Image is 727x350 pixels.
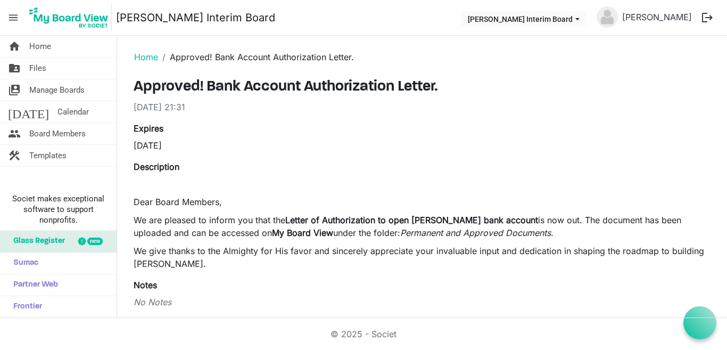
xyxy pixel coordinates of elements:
[8,79,21,101] span: switch_account
[461,11,586,26] button: RICCA Interim Board dropdownbutton
[29,58,46,79] span: Files
[8,253,38,274] span: Sumac
[134,196,711,208] p: Dear Board Members,
[134,139,414,152] div: [DATE]
[29,145,67,166] span: Templates
[29,36,51,57] span: Home
[158,51,354,63] li: Approved! Bank Account Authorization Letter.
[134,214,711,239] p: We are pleased to inform you that the is now out. The document has been uploaded and can be acces...
[8,274,58,296] span: Partner Web
[5,193,112,225] span: Societ makes exceptional software to support nonprofits.
[29,79,85,101] span: Manage Boards
[591,317,711,330] span: Created By: [PERSON_NAME]
[597,6,618,28] img: no-profile-picture.svg
[134,245,711,270] p: We give thanks to the Almighty for His favor and sincerely appreciate your invaluable input and d...
[57,101,89,123] span: Calendar
[400,227,551,238] em: Permanent and Approved Documents
[8,145,21,166] span: construction
[134,101,711,113] div: [DATE] 21:31
[87,238,103,245] div: new
[696,6,718,29] button: logout
[29,123,86,144] span: Board Members
[272,227,333,238] strong: My Board View
[331,329,396,339] a: © 2025 - Societ
[8,123,21,144] span: people
[285,215,538,225] strong: Letter of Authorization to open [PERSON_NAME] bank account
[618,6,696,28] a: [PERSON_NAME]
[134,279,157,291] label: Notes
[8,296,42,318] span: Frontier
[134,52,158,62] a: Home
[134,296,711,308] div: No Notes
[134,122,163,135] label: Expires
[8,231,65,252] span: Glass Register
[26,4,116,31] a: My Board View Logo
[3,7,23,28] span: menu
[116,7,275,28] a: [PERSON_NAME] Interim Board
[26,4,112,31] img: My Board View Logo
[134,160,179,173] label: Description
[8,101,49,123] span: [DATE]
[8,36,21,57] span: home
[8,58,21,79] span: folder_shared
[134,78,711,96] h3: Approved! Bank Account Authorization Letter.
